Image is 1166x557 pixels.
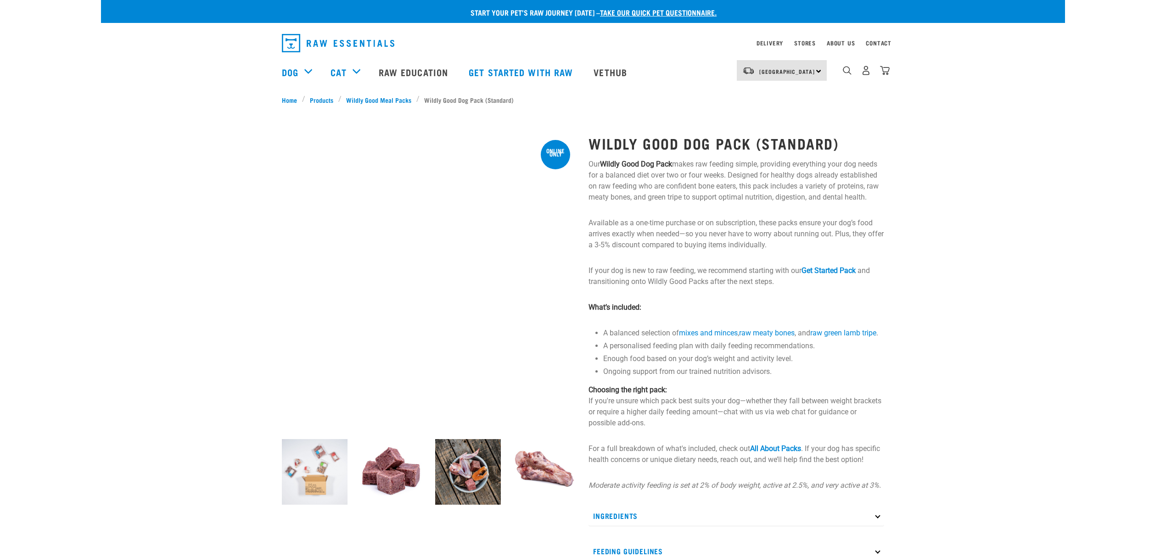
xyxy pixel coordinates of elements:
p: Ingredients [589,506,884,526]
img: home-icon@2x.png [880,66,890,75]
li: Ongoing support from our trained nutrition advisors. [603,366,884,377]
h1: Wildly Good Dog Pack (Standard) [589,135,884,151]
li: A balanced selection of , , and . [603,328,884,339]
img: Cubes [359,439,424,505]
em: Moderate activity feeding is set at 2% of body weight, active at 2.5%, and very active at 3%. [589,481,881,490]
li: A personalised feeding plan with daily feeding recommendations. [603,340,884,351]
a: mixes and minces [679,329,738,337]
img: Raw Essentials Logo [282,34,394,52]
a: raw meaty bones [739,329,795,337]
img: van-moving.png [742,67,755,75]
img: Dog 0 2sec [282,134,577,430]
a: Get Started Pack [802,266,856,275]
a: Vethub [584,54,639,90]
img: user.png [861,66,871,75]
li: Enough food based on your dog’s weight and activity level. [603,353,884,364]
p: Our makes raw feeding simple, providing everything your dog needs for a balanced diet over two or... [589,159,884,203]
p: Available as a one-time purchase or on subscription, these packs ensure your dog’s food arrives e... [589,217,884,251]
a: Cat [331,65,346,79]
img: Assortment of Raw Essentials Ingredients Including, Salmon Fillet, Cubed Beef And Tripe, Turkey W... [435,439,501,505]
a: About Us [827,41,855,45]
a: take our quick pet questionnaire. [600,10,717,14]
a: Stores [794,41,816,45]
strong: Choosing the right pack: [589,385,667,394]
img: home-icon-1@2x.png [843,66,852,75]
nav: breadcrumbs [282,95,884,105]
img: 1205 Veal Brisket 1pp 01 [512,439,577,505]
a: raw green lamb tripe [810,329,876,337]
a: Contact [866,41,891,45]
a: Delivery [757,41,783,45]
p: For a full breakdown of what's included, check out . If your dog has specific health concerns or ... [589,443,884,465]
p: If you're unsure which pack best suits your dog—whether they fall between weight brackets or requ... [589,384,884,429]
nav: dropdown navigation [101,54,1065,90]
a: Dog [282,65,298,79]
p: If your dog is new to raw feeding, we recommend starting with our and transitioning onto Wildly G... [589,265,884,287]
a: Raw Education [370,54,460,90]
a: Wildly Good Meal Packs [342,95,416,105]
nav: dropdown navigation [275,30,891,56]
a: Products [305,95,338,105]
a: Home [282,95,302,105]
span: [GEOGRAPHIC_DATA] [759,70,815,73]
a: All About Packs [750,444,801,453]
img: Dog 0 2sec [282,439,348,505]
strong: What’s included: [589,303,641,312]
a: Get started with Raw [460,54,584,90]
p: Start your pet’s raw journey [DATE] – [108,7,1072,18]
strong: Wildly Good Dog Pack [600,160,672,168]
